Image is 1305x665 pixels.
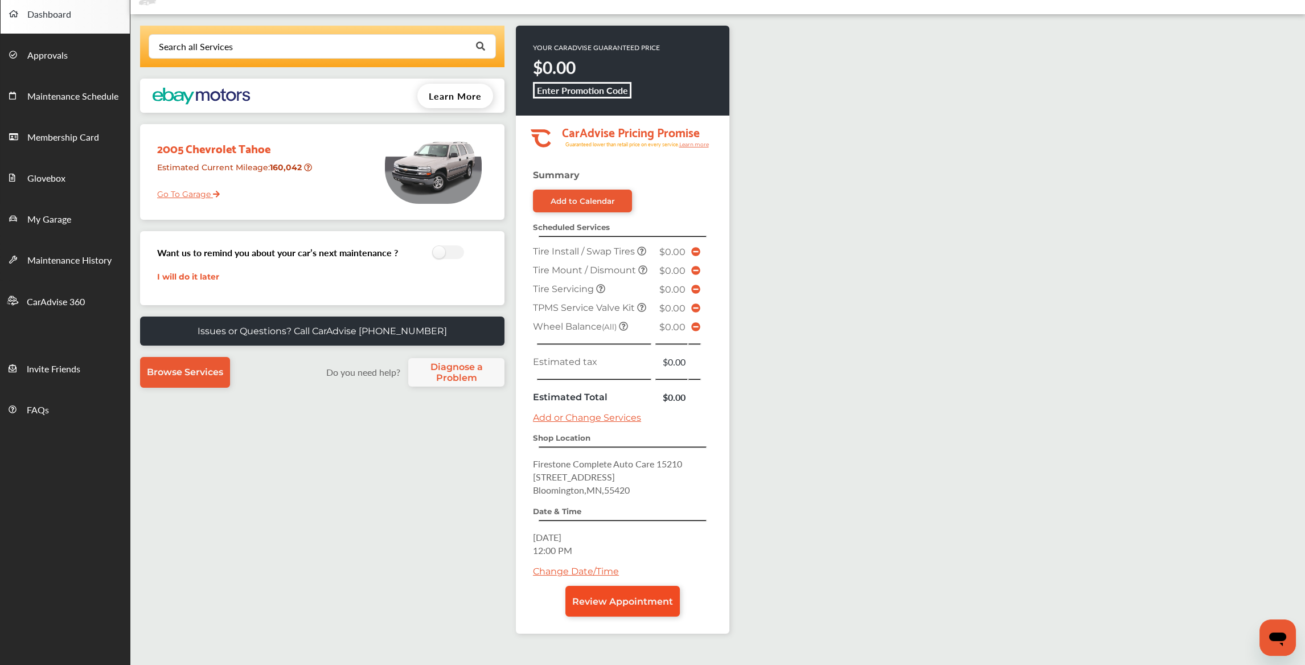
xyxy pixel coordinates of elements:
span: My Garage [27,212,71,227]
span: FAQs [27,403,49,418]
a: Change Date/Time [533,566,619,577]
span: Membership Card [27,130,99,145]
div: Add to Calendar [551,196,615,206]
p: YOUR CARADVISE GUARANTEED PRICE [533,43,660,52]
span: Diagnose a Problem [414,362,499,383]
strong: Scheduled Services [533,223,610,232]
span: Learn More [429,89,482,102]
tspan: Guaranteed lower than retail price on every service. [565,141,679,148]
div: Search all Services [159,42,233,51]
span: [DATE] [533,531,561,544]
span: Browse Services [147,367,223,377]
strong: 160,042 [270,162,304,173]
span: Dashboard [27,7,71,22]
tspan: CarAdvise Pricing Promise [561,121,699,142]
a: Maintenance Schedule [1,75,130,116]
span: Maintenance Schedule [27,89,118,104]
a: Maintenance History [1,239,130,280]
span: $0.00 [659,265,686,276]
td: Estimated tax [530,352,655,371]
span: $0.00 [659,284,686,295]
span: Bloomington , MN , 55420 [533,483,630,496]
span: TPMS Service Valve Kit [533,302,637,313]
a: Add to Calendar [533,190,632,212]
span: [STREET_ADDRESS] [533,470,615,483]
td: $0.00 [655,352,688,371]
a: I will do it later [157,272,219,282]
span: Tire Install / Swap Tires [533,246,637,257]
img: mobile_2107_st0640_046.jpg [385,130,482,204]
span: CarAdvise 360 [27,295,85,310]
a: Membership Card [1,116,130,157]
div: Estimated Current Mileage : [149,158,315,187]
span: Firestone Complete Auto Care 15210 [533,457,682,470]
span: 12:00 PM [533,544,572,557]
span: $0.00 [659,303,686,314]
a: Diagnose a Problem [408,358,504,387]
b: Enter Promotion Code [537,84,628,97]
strong: Date & Time [533,507,581,516]
span: Glovebox [27,171,65,186]
strong: $0.00 [533,55,576,79]
a: Issues or Questions? Call CarAdvise [PHONE_NUMBER] [140,317,504,346]
iframe: Button to launch messaging window [1259,619,1296,656]
span: Tire Mount / Dismount [533,265,638,276]
a: My Garage [1,198,130,239]
span: Maintenance History [27,253,112,268]
span: Review Appointment [572,596,673,607]
a: Review Appointment [565,586,680,617]
label: Do you need help? [321,366,405,379]
span: $0.00 [659,247,686,257]
strong: Summary [533,170,580,180]
span: Invite Friends [27,362,80,377]
a: Browse Services [140,357,230,388]
a: Go To Garage [149,180,220,202]
a: Glovebox [1,157,130,198]
a: Approvals [1,34,130,75]
span: Wheel Balance [533,321,619,332]
td: Estimated Total [530,388,655,407]
span: Approvals [27,48,68,63]
p: Issues or Questions? Call CarAdvise [PHONE_NUMBER] [198,326,447,336]
small: (All) [602,322,617,331]
h3: Want us to remind you about your car’s next maintenance ? [157,246,398,259]
div: 2005 Chevrolet Tahoe [149,130,315,158]
span: $0.00 [659,322,686,332]
a: Add or Change Services [533,412,641,423]
span: Tire Servicing [533,284,596,294]
td: $0.00 [655,388,688,407]
tspan: Learn more [679,141,709,147]
strong: Shop Location [533,433,590,442]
